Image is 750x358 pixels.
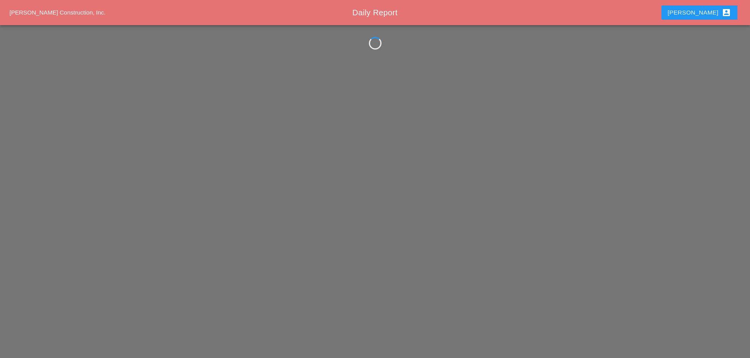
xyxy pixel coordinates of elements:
[352,8,398,17] span: Daily Report
[9,9,106,16] a: [PERSON_NAME] Construction, Inc.
[668,8,731,17] div: [PERSON_NAME]
[722,8,731,17] i: account_box
[661,6,737,20] button: [PERSON_NAME]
